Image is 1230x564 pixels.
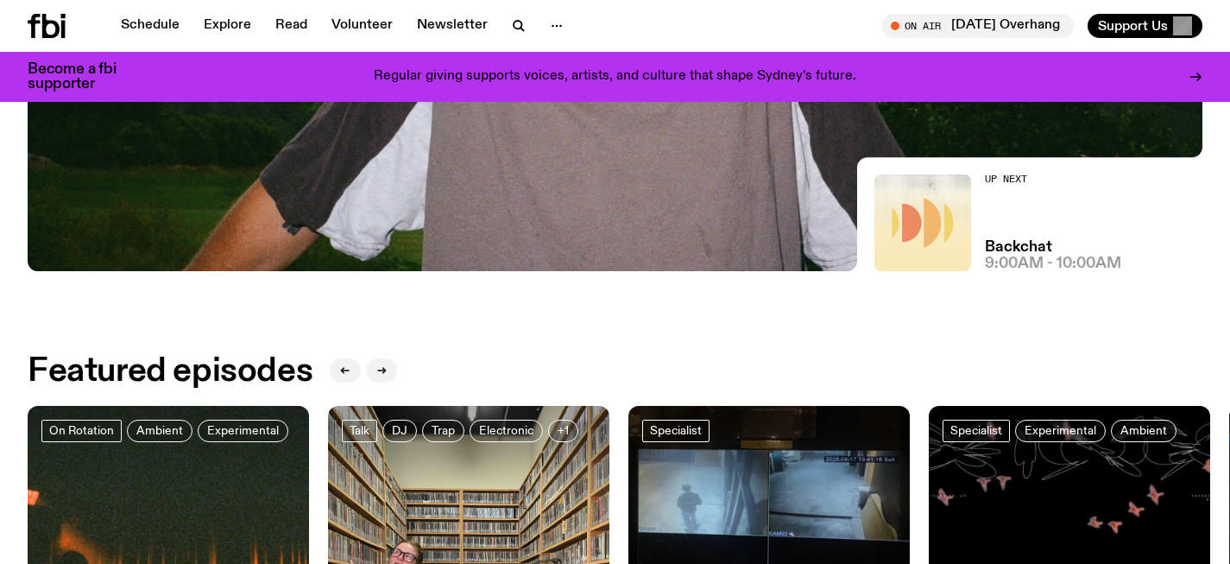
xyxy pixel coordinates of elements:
[985,257,1121,271] span: 9:00am - 10:00am
[350,424,369,437] span: Talk
[479,424,533,437] span: Electronic
[882,14,1074,38] button: On Air[DATE] Overhang
[407,14,498,38] a: Newsletter
[422,420,464,442] a: Trap
[1111,420,1176,442] a: Ambient
[1025,424,1096,437] span: Experimental
[1088,14,1202,38] button: Support Us
[1098,18,1168,34] span: Support Us
[198,420,288,442] a: Experimental
[321,14,403,38] a: Volunteer
[432,424,455,437] span: Trap
[265,14,318,38] a: Read
[558,424,569,437] span: +1
[207,424,279,437] span: Experimental
[1120,424,1167,437] span: Ambient
[470,420,543,442] a: Electronic
[110,14,190,38] a: Schedule
[1015,420,1106,442] a: Experimental
[342,420,377,442] a: Talk
[642,420,710,442] a: Specialist
[985,174,1121,184] h2: Up Next
[985,240,1052,255] a: Backchat
[49,424,114,437] span: On Rotation
[382,420,417,442] a: DJ
[650,424,702,437] span: Specialist
[28,62,138,92] h3: Become a fbi supporter
[392,424,407,437] span: DJ
[193,14,262,38] a: Explore
[950,424,1002,437] span: Specialist
[136,424,183,437] span: Ambient
[41,420,122,442] a: On Rotation
[28,356,312,387] h2: Featured episodes
[943,420,1010,442] a: Specialist
[548,420,578,442] button: +1
[127,420,192,442] a: Ambient
[374,69,856,85] p: Regular giving supports voices, artists, and culture that shape Sydney’s future.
